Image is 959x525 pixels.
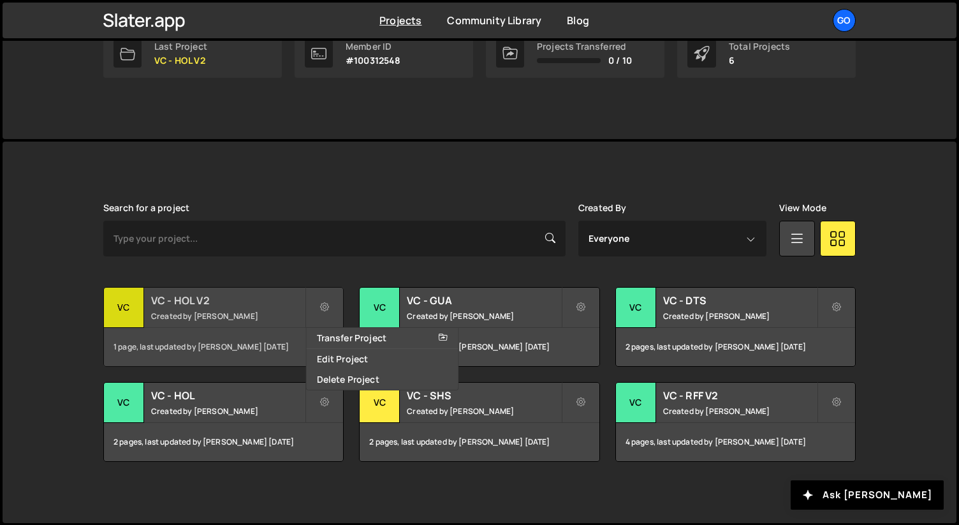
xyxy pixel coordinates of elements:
div: VC [616,288,656,328]
label: Created By [578,203,627,213]
a: VC VC - SHS Created by [PERSON_NAME] 2 pages, last updated by [PERSON_NAME] [DATE] [359,382,599,462]
h2: VC - GUA [407,293,560,307]
div: Total Projects [729,41,790,52]
a: VC VC - HOL V2 Created by [PERSON_NAME] 1 page, last updated by [PERSON_NAME] [DATE] [103,287,344,367]
a: Edit Project [307,349,458,369]
div: 2 pages, last updated by [PERSON_NAME] [DATE] [616,328,855,366]
small: Created by [PERSON_NAME] [151,406,305,417]
h2: VC - RFF V2 [663,388,817,403]
p: #100312548 [346,55,401,66]
label: View Mode [779,203,826,213]
div: 4 pages, last updated by [PERSON_NAME] [DATE] [616,423,855,461]
a: Go [833,9,856,32]
a: Transfer Project [307,328,458,348]
a: Delete Project [307,369,458,390]
h2: VC - SHS [407,388,560,403]
div: 3 pages, last updated by [PERSON_NAME] [DATE] [360,328,599,366]
h2: VC - DTS [663,293,817,307]
a: Community Library [447,13,541,27]
small: Created by [PERSON_NAME] [407,406,560,417]
div: VC [104,288,144,328]
a: Projects [379,13,421,27]
small: Created by [PERSON_NAME] [663,406,817,417]
small: Created by [PERSON_NAME] [407,311,560,322]
h2: VC - HOL [151,388,305,403]
input: Type your project... [103,221,566,256]
button: Ask [PERSON_NAME] [791,480,944,510]
div: 1 page, last updated by [PERSON_NAME] [DATE] [104,328,343,366]
p: 6 [729,55,790,66]
small: Created by [PERSON_NAME] [663,311,817,322]
p: VC - HOL V2 [154,55,207,66]
h2: VC - HOL V2 [151,293,305,307]
a: VC VC - GUA Created by [PERSON_NAME] 3 pages, last updated by [PERSON_NAME] [DATE] [359,287,599,367]
span: 0 / 10 [608,55,632,66]
a: VC VC - HOL Created by [PERSON_NAME] 2 pages, last updated by [PERSON_NAME] [DATE] [103,382,344,462]
div: VC [104,383,144,423]
label: Search for a project [103,203,189,213]
a: Last Project VC - HOL V2 [103,29,282,78]
a: Blog [567,13,589,27]
div: Projects Transferred [537,41,632,52]
a: VC VC - RFF V2 Created by [PERSON_NAME] 4 pages, last updated by [PERSON_NAME] [DATE] [615,382,856,462]
div: Member ID [346,41,401,52]
small: Created by [PERSON_NAME] [151,311,305,322]
div: 2 pages, last updated by [PERSON_NAME] [DATE] [360,423,599,461]
div: VC [616,383,656,423]
div: VC [360,288,400,328]
a: VC VC - DTS Created by [PERSON_NAME] 2 pages, last updated by [PERSON_NAME] [DATE] [615,287,856,367]
div: VC [360,383,400,423]
div: Last Project [154,41,207,52]
div: 2 pages, last updated by [PERSON_NAME] [DATE] [104,423,343,461]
